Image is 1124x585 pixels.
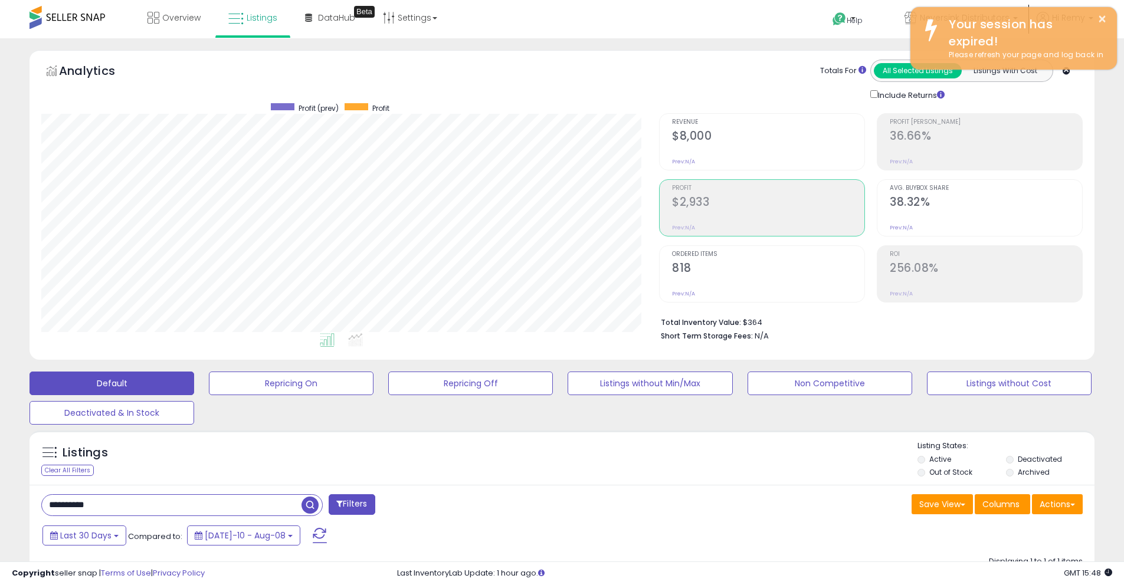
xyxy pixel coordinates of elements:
h5: Listings [63,445,108,461]
div: Your session has expired! [940,16,1108,50]
span: N/A [755,330,769,341]
button: All Selected Listings [874,63,962,78]
div: Last InventoryLab Update: 1 hour ago. [397,568,1112,579]
div: Totals For [820,65,866,77]
label: Out of Stock [929,467,972,477]
h5: Analytics [59,63,138,82]
b: Short Term Storage Fees: [661,331,753,341]
h2: 818 [672,261,864,277]
span: ROI [890,251,1082,258]
button: Listings without Min/Max [568,372,732,395]
span: Profit [372,103,389,113]
strong: Copyright [12,567,55,579]
b: Total Inventory Value: [661,317,741,327]
h2: 38.32% [890,195,1082,211]
button: Columns [975,494,1030,514]
span: DataHub [318,12,355,24]
span: Listings [247,12,277,24]
span: Overview [162,12,201,24]
small: Prev: N/A [672,224,695,231]
p: Listing States: [917,441,1094,452]
span: Columns [982,498,1020,510]
div: Tooltip anchor [354,6,375,18]
i: Get Help [832,12,847,27]
li: $364 [661,314,1074,328]
small: Prev: N/A [672,158,695,165]
button: Repricing On [209,372,373,395]
a: Privacy Policy [153,567,205,579]
span: Compared to: [128,531,182,542]
button: Deactivated & In Stock [30,401,194,425]
label: Archived [1018,467,1050,477]
div: Please refresh your page and log back in [940,50,1108,61]
button: Repricing Off [388,372,553,395]
div: seller snap | | [12,568,205,579]
h2: 256.08% [890,261,1082,277]
span: [DATE]-10 - Aug-08 [205,530,286,541]
h2: $8,000 [672,129,864,145]
button: Non Competitive [748,372,912,395]
small: Prev: N/A [890,158,913,165]
h2: 36.66% [890,129,1082,145]
span: Last 30 Days [60,530,112,541]
span: Avg. Buybox Share [890,185,1082,192]
button: Last 30 Days [42,525,126,545]
small: Prev: N/A [890,224,913,231]
button: × [1097,12,1107,27]
span: Ordered Items [672,251,864,258]
button: [DATE]-10 - Aug-08 [187,525,300,545]
span: Profit [PERSON_NAME] [890,119,1082,126]
a: Terms of Use [101,567,151,579]
h2: $2,933 [672,195,864,211]
span: Profit [672,185,864,192]
button: Listings With Cost [961,63,1049,78]
label: Active [929,454,951,464]
span: Help [847,15,863,25]
button: Default [30,372,194,395]
button: Actions [1032,494,1083,514]
div: Include Returns [861,88,959,101]
a: Help [823,3,886,38]
span: 2025-09-15 15:48 GMT [1064,567,1112,579]
button: Listings without Cost [927,372,1092,395]
label: Deactivated [1018,454,1062,464]
button: Save View [912,494,973,514]
div: Displaying 1 to 1 of 1 items [989,556,1083,567]
small: Prev: N/A [672,290,695,297]
small: Prev: N/A [890,290,913,297]
button: Filters [329,494,375,515]
span: Revenue [672,119,864,126]
div: Clear All Filters [41,465,94,476]
span: Profit (prev) [299,103,339,113]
